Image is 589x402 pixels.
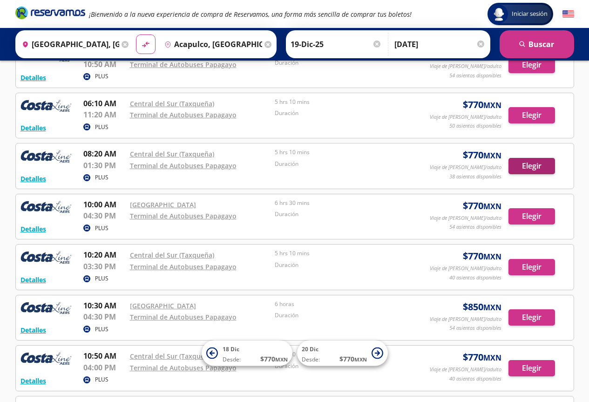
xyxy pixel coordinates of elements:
[275,362,415,370] p: Duración
[83,261,125,272] p: 03:30 PM
[20,123,46,133] button: Detalles
[430,214,501,222] p: Viaje de [PERSON_NAME]/adulto
[463,350,501,364] span: $ 770
[275,210,415,218] p: Duración
[130,110,237,119] a: Terminal de Autobuses Papagayo
[275,109,415,117] p: Duración
[275,148,415,157] p: 5 hrs 10 mins
[83,210,125,221] p: 04:30 PM
[483,252,501,262] small: MXN
[508,309,555,326] button: Elegir
[260,354,288,364] span: $ 770
[83,59,125,70] p: 10:50 AM
[354,356,367,363] small: MXN
[223,345,239,353] span: 18 Dic
[449,375,501,383] p: 40 asientos disponibles
[302,355,320,364] span: Desde:
[508,57,555,73] button: Elegir
[430,265,501,273] p: Viaje de [PERSON_NAME]/adulto
[95,173,108,182] p: PLUS
[20,199,72,218] img: RESERVAMOS
[275,59,415,67] p: Duración
[83,350,125,361] p: 10:50 AM
[463,300,501,314] span: $ 850
[483,100,501,110] small: MXN
[15,6,85,20] i: Brand Logo
[223,355,241,364] span: Desde:
[130,251,214,259] a: Central del Sur (Taxqueña)
[89,10,412,19] em: ¡Bienvenido a la nueva experiencia de compra de Reservamos, una forma más sencilla de comprar tus...
[18,33,120,56] input: Buscar Origen
[275,160,415,168] p: Duración
[20,275,46,285] button: Detalles
[275,300,415,308] p: 6 horas
[463,148,501,162] span: $ 770
[297,341,388,366] button: 20 DicDesde:$770MXN
[449,122,501,130] p: 50 asientos disponibles
[339,354,367,364] span: $ 770
[20,174,46,184] button: Detalles
[275,261,415,269] p: Duración
[302,345,318,353] span: 20 Dic
[161,33,262,56] input: Buscar Destino
[130,262,237,271] a: Terminal de Autobuses Papagayo
[20,350,72,369] img: RESERVAMOS
[430,62,501,70] p: Viaje de [PERSON_NAME]/adulto
[449,173,501,181] p: 38 asientos disponibles
[130,60,237,69] a: Terminal de Autobuses Papagayo
[275,98,415,106] p: 5 hrs 10 mins
[83,109,125,120] p: 11:20 AM
[130,150,214,158] a: Central del Sur (Taxqueña)
[95,224,108,232] p: PLUS
[20,376,46,386] button: Detalles
[83,199,125,210] p: 10:00 AM
[483,302,501,313] small: MXN
[83,249,125,260] p: 10:20 AM
[83,311,125,322] p: 04:30 PM
[508,107,555,123] button: Elegir
[483,353,501,363] small: MXN
[202,341,292,366] button: 18 DicDesde:$770MXN
[562,8,574,20] button: English
[463,98,501,112] span: $ 770
[95,325,108,334] p: PLUS
[95,375,108,384] p: PLUS
[130,313,237,321] a: Terminal de Autobuses Papagayo
[275,311,415,320] p: Duración
[20,249,72,268] img: RESERVAMOS
[20,325,46,335] button: Detalles
[15,6,85,22] a: Brand Logo
[430,113,501,121] p: Viaje de [PERSON_NAME]/adulto
[275,356,288,363] small: MXN
[130,99,214,108] a: Central del Sur (Taxqueña)
[430,366,501,374] p: Viaje de [PERSON_NAME]/adulto
[508,158,555,174] button: Elegir
[130,161,237,170] a: Terminal de Autobuses Papagayo
[95,72,108,81] p: PLUS
[430,164,501,171] p: Viaje de [PERSON_NAME]/adulto
[83,148,125,159] p: 08:20 AM
[394,33,486,56] input: Opcional
[20,148,72,167] img: RESERVAMOS
[275,249,415,258] p: 5 hrs 10 mins
[130,363,237,372] a: Terminal de Autobuses Papagayo
[291,33,382,56] input: Elegir Fecha
[449,324,501,332] p: 54 asientos disponibles
[508,360,555,376] button: Elegir
[449,72,501,80] p: 54 asientos disponibles
[130,301,196,310] a: [GEOGRAPHIC_DATA]
[508,259,555,275] button: Elegir
[20,73,46,82] button: Detalles
[483,201,501,211] small: MXN
[500,30,574,58] button: Buscar
[430,315,501,323] p: Viaje de [PERSON_NAME]/adulto
[83,98,125,109] p: 06:10 AM
[463,249,501,263] span: $ 770
[130,211,237,220] a: Terminal de Autobuses Papagayo
[83,300,125,311] p: 10:30 AM
[95,123,108,131] p: PLUS
[463,199,501,213] span: $ 770
[483,150,501,161] small: MXN
[508,208,555,225] button: Elegir
[508,9,551,19] span: Iniciar sesión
